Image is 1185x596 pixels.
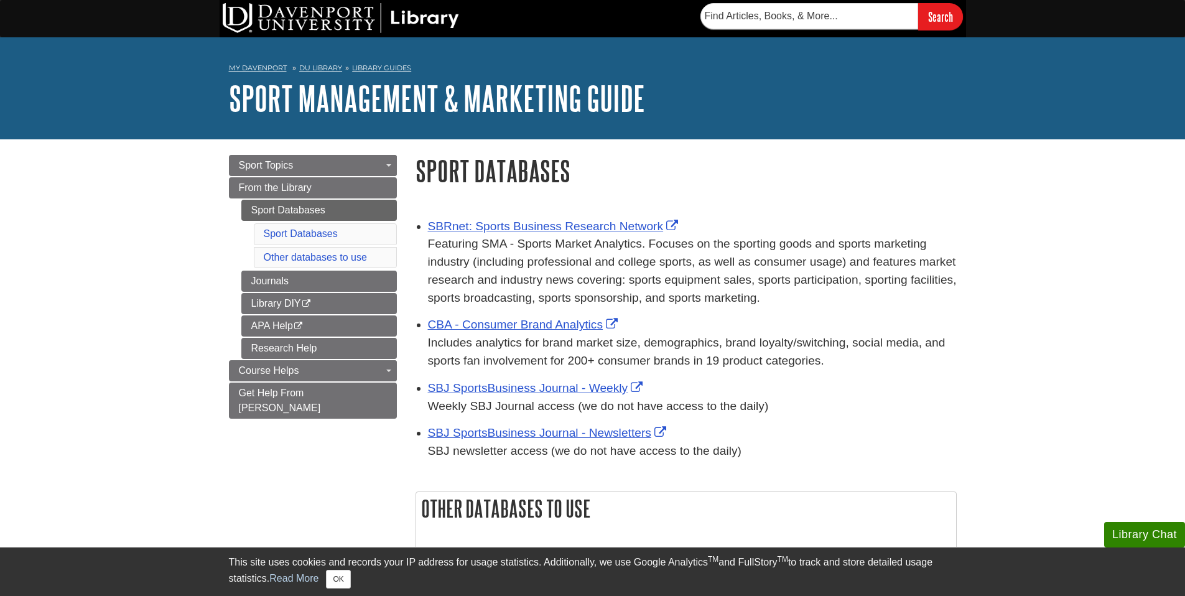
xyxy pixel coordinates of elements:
[428,398,957,416] p: Weekly SBJ Journal access (we do not have access to the daily)
[241,315,397,337] a: APA Help
[229,360,397,381] a: Course Helps
[293,322,304,330] i: This link opens in a new window
[239,182,312,193] span: From the Library
[239,365,299,376] span: Course Helps
[778,555,788,564] sup: TM
[416,155,957,187] h1: Sport Databases
[241,200,397,221] a: Sport Databases
[223,3,459,33] img: DU Library
[428,235,957,307] p: Featuring SMA - Sports Market Analytics. Focuses on the sporting goods and sports marketing indus...
[229,155,397,419] div: Guide Page Menu
[428,381,646,394] a: Link opens in new window
[264,252,367,263] a: Other databases to use
[428,334,957,370] p: Includes analytics for brand market size, demographics, brand loyalty/switching, social media, an...
[239,160,294,170] span: Sport Topics
[352,63,411,72] a: Library Guides
[918,3,963,30] input: Search
[299,63,342,72] a: DU Library
[1104,522,1185,547] button: Library Chat
[229,155,397,176] a: Sport Topics
[241,271,397,292] a: Journals
[700,3,918,29] input: Find Articles, Books, & More...
[229,177,397,198] a: From the Library
[239,388,321,413] span: Get Help From [PERSON_NAME]
[229,555,957,589] div: This site uses cookies and records your IP address for usage statistics. Additionally, we use Goo...
[229,63,287,73] a: My Davenport
[708,555,718,564] sup: TM
[241,338,397,359] a: Research Help
[301,300,312,308] i: This link opens in a new window
[229,60,957,80] nav: breadcrumb
[326,570,350,589] button: Close
[229,79,645,118] a: Sport Management & Marketing Guide
[269,573,318,584] a: Read More
[700,3,963,30] form: Searches DU Library's articles, books, and more
[428,426,669,439] a: Link opens in new window
[428,442,957,460] p: SBJ newsletter access (we do not have access to the daily)
[428,318,621,331] a: Link opens in new window
[241,293,397,314] a: Library DIY
[229,383,397,419] a: Get Help From [PERSON_NAME]
[428,220,682,233] a: Link opens in new window
[416,492,956,525] h2: Other databases to use
[264,228,338,239] a: Sport Databases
